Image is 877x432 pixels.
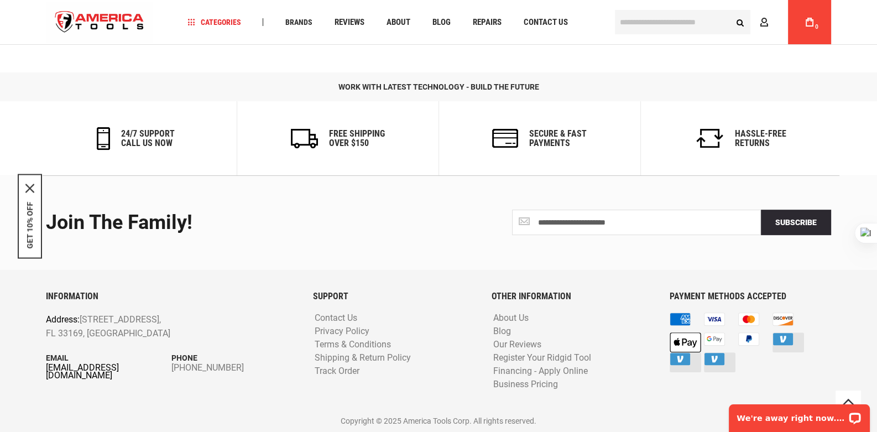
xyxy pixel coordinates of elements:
[25,184,34,192] button: Close
[729,12,750,33] button: Search
[432,18,451,27] span: Blog
[722,397,877,432] iframe: LiveChat chat widget
[670,292,831,301] h6: PAYMENT METHODS ACCEPTED
[312,353,414,363] a: Shipping & Return Policy
[335,18,364,27] span: Reviews
[468,15,507,30] a: Repairs
[46,292,296,301] h6: INFORMATION
[524,18,568,27] span: Contact Us
[490,379,561,390] a: Business Pricing
[188,18,241,26] span: Categories
[25,201,34,248] button: GET 10% OFF
[387,18,410,27] span: About
[490,326,514,337] a: Blog
[815,24,818,30] span: 0
[775,218,817,227] span: Subscribe
[280,15,317,30] a: Brands
[285,18,312,26] span: Brands
[121,129,175,148] h6: 24/7 support call us now
[761,210,831,235] button: Subscribe
[312,366,362,377] a: Track Order
[46,313,247,341] p: [STREET_ADDRESS], FL 33169, [GEOGRAPHIC_DATA]
[490,353,594,363] a: Register Your Ridgid Tool
[490,366,591,377] a: Financing - Apply Online
[519,15,573,30] a: Contact Us
[330,15,369,30] a: Reviews
[183,15,246,30] a: Categories
[46,364,171,379] a: [EMAIL_ADDRESS][DOMAIN_NAME]
[46,352,171,364] p: Email
[171,364,297,372] a: [PHONE_NUMBER]
[46,2,153,43] a: store logo
[313,292,474,301] h6: SUPPORT
[46,314,80,325] span: Address:
[490,340,544,350] a: Our Reviews
[312,313,360,324] a: Contact Us
[492,292,653,301] h6: OTHER INFORMATION
[490,313,531,324] a: About Us
[46,415,831,427] p: Copyright © 2025 America Tools Corp. All rights reserved.
[46,212,430,234] div: Join the Family!
[312,340,394,350] a: Terms & Conditions
[529,129,587,148] h6: secure & fast payments
[312,326,372,337] a: Privacy Policy
[735,129,786,148] h6: Hassle-Free Returns
[382,15,415,30] a: About
[25,184,34,192] svg: close icon
[171,352,297,364] p: Phone
[46,2,153,43] img: America Tools
[473,18,502,27] span: Repairs
[427,15,456,30] a: Blog
[329,129,385,148] h6: Free Shipping Over $150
